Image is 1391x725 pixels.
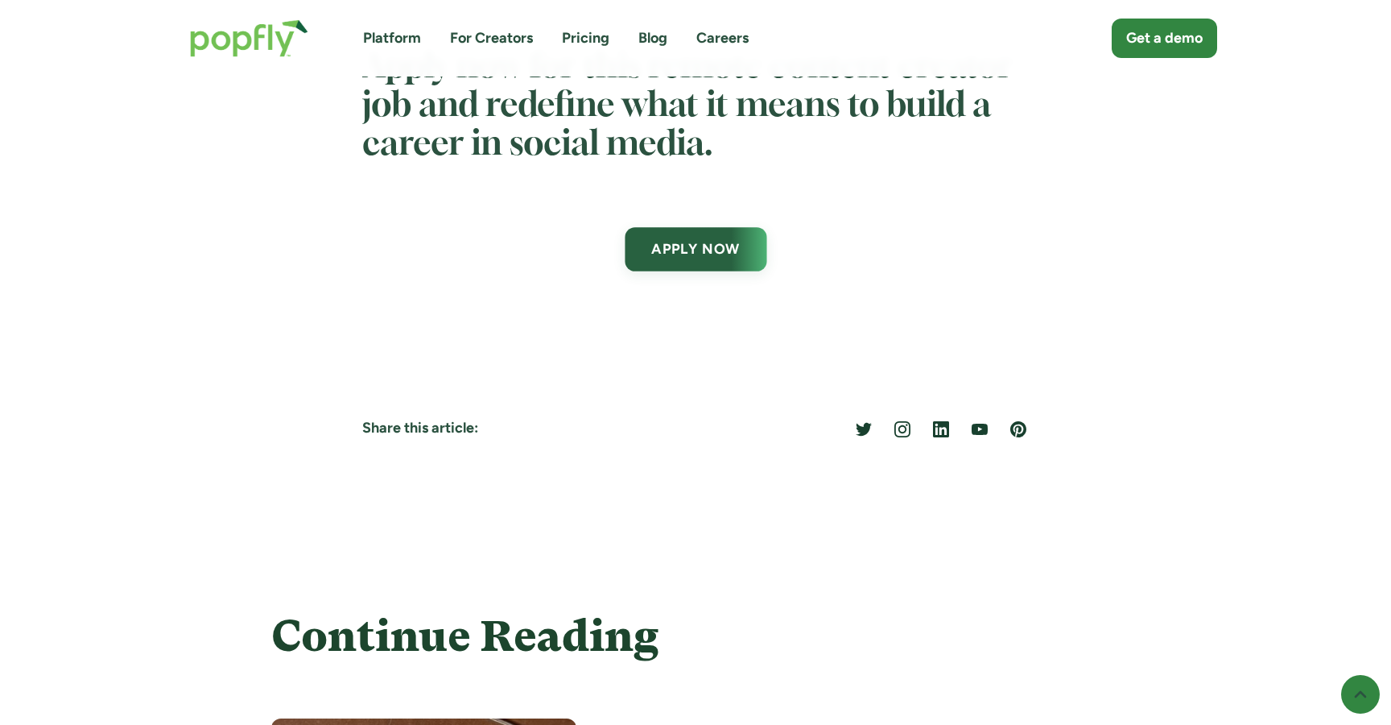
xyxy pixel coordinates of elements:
a: Platform [363,28,421,48]
a: Blog [638,28,667,48]
a: Get a demo [1112,19,1217,58]
p: ‍ [362,378,1030,398]
h2: Apply now for this remote content creator job and redefine what it means to build a career in soc... [362,48,1030,165]
a: Pricing [562,28,609,48]
a: home [174,3,324,73]
a: APPLY NOW [625,227,766,271]
p: ‍ [362,164,1030,184]
p: ‍ [362,296,1030,317]
h5: Share this article: [362,418,687,438]
h4: Continue Reading [271,612,1121,660]
a: For Creators [450,28,533,48]
p: ‍ [362,337,1030,357]
a: Careers [696,28,749,48]
div: Get a demo [1126,28,1203,48]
